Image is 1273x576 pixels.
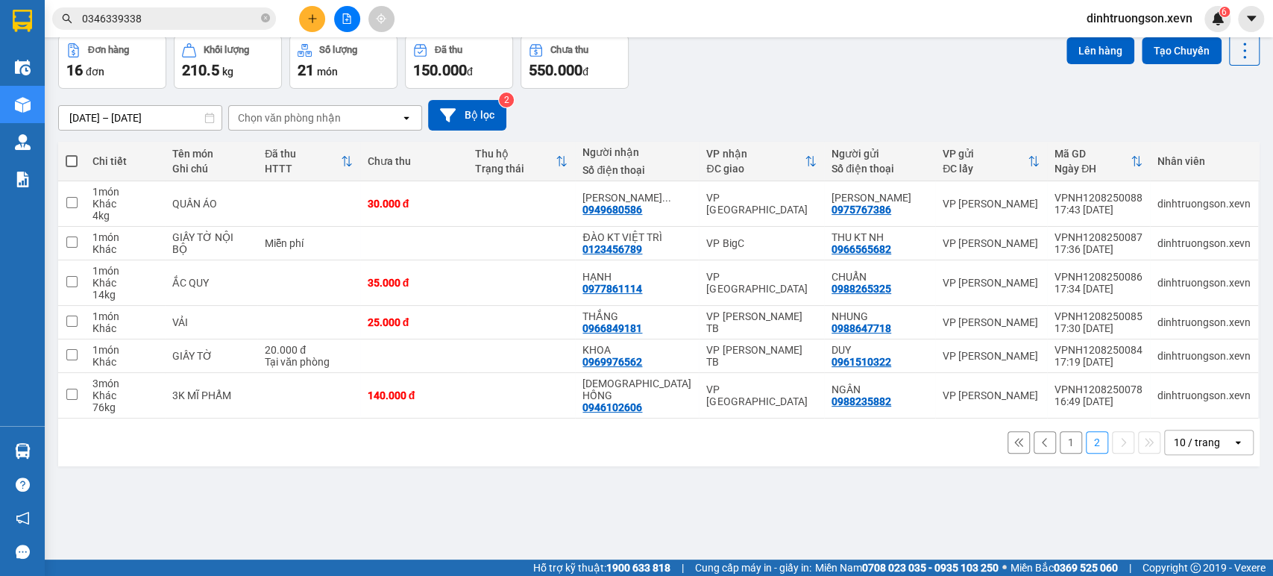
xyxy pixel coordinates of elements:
[15,97,31,113] img: warehouse-icon
[832,322,891,334] div: 0988647718
[368,6,395,32] button: aim
[832,283,891,295] div: 0988265325
[1157,316,1251,328] div: dinhtruongson.xevn
[317,66,338,78] span: món
[606,562,670,574] strong: 1900 633 818
[1142,37,1222,64] button: Tạo Chuyến
[66,61,83,79] span: 16
[13,10,32,32] img: logo-vxr
[475,148,556,160] div: Thu hộ
[265,163,341,175] div: HTTT
[334,6,360,32] button: file-add
[475,163,556,175] div: Trạng thái
[582,231,691,243] div: ĐÀO KT VIỆT TRÌ
[92,389,157,401] div: Khác
[1054,344,1142,356] div: VPNH1208250084
[1054,192,1142,204] div: VPNH1208250088
[533,560,670,576] span: Hỗ trợ kỹ thuật:
[943,148,1028,160] div: VP gửi
[1157,237,1251,249] div: dinhtruongson.xevn
[88,45,129,55] div: Đơn hàng
[1054,356,1142,368] div: 17:19 [DATE]
[172,277,250,289] div: ẮC QUY
[428,100,506,131] button: Bộ lọc
[582,283,642,295] div: 0977861114
[682,560,684,576] span: |
[400,112,412,124] svg: open
[307,13,318,24] span: plus
[92,210,157,222] div: 4 kg
[92,356,157,368] div: Khác
[935,142,1047,181] th: Toggle SortBy
[15,172,31,187] img: solution-icon
[499,93,514,107] sup: 2
[172,350,250,362] div: GIẤY TỜ
[368,155,460,167] div: Chưa thu
[467,66,473,78] span: đ
[92,265,157,277] div: 1 món
[204,45,249,55] div: Khối lượng
[706,271,817,295] div: VP [GEOGRAPHIC_DATA]
[82,10,258,27] input: Tìm tên, số ĐT hoặc mã đơn
[706,237,817,249] div: VP BigC
[92,155,157,167] div: Chi tiết
[862,562,999,574] strong: 0708 023 035 - 0935 103 250
[1066,37,1134,64] button: Lên hàng
[15,60,31,75] img: warehouse-icon
[943,237,1040,249] div: VP [PERSON_NAME]
[943,350,1040,362] div: VP [PERSON_NAME]
[376,13,386,24] span: aim
[832,163,928,175] div: Số điện thoại
[1054,384,1142,395] div: VPNH1208250078
[1157,350,1251,362] div: dinhtruongson.xevn
[172,231,250,255] div: GIẤY TỜ NỘI BỘ
[550,45,588,55] div: Chưa thu
[706,163,805,175] div: ĐC giao
[92,198,157,210] div: Khác
[172,148,250,160] div: Tên món
[1211,12,1225,25] img: icon-new-feature
[265,344,353,356] div: 20.000 đ
[582,322,642,334] div: 0966849181
[1245,12,1258,25] span: caret-down
[92,277,157,289] div: Khác
[1157,155,1251,167] div: Nhân viên
[368,277,460,289] div: 35.000 đ
[299,6,325,32] button: plus
[319,45,357,55] div: Số lượng
[832,395,891,407] div: 0988235882
[59,106,221,130] input: Select a date range.
[172,316,250,328] div: VẢI
[1054,395,1142,407] div: 16:49 [DATE]
[832,204,891,216] div: 0975767386
[1054,231,1142,243] div: VPNH1208250087
[342,13,352,24] span: file-add
[1060,431,1082,454] button: 1
[182,61,219,79] span: 210.5
[832,231,928,243] div: THU KT NH
[92,310,157,322] div: 1 món
[1047,142,1150,181] th: Toggle SortBy
[265,148,341,160] div: Đã thu
[706,384,817,407] div: VP [GEOGRAPHIC_DATA]
[582,192,691,204] div: TRẦN TRỌNG LỘC
[1054,148,1131,160] div: Mã GD
[413,61,467,79] span: 150.000
[92,289,157,301] div: 14 kg
[1075,9,1204,28] span: dinhtruongson.xevn
[1054,271,1142,283] div: VPNH1208250086
[16,545,30,559] span: message
[298,61,314,79] span: 21
[943,277,1040,289] div: VP [PERSON_NAME]
[222,66,233,78] span: kg
[582,164,691,176] div: Số điện thoại
[832,384,928,395] div: NGÂN
[1054,163,1131,175] div: Ngày ĐH
[582,243,642,255] div: 0123456789
[943,316,1040,328] div: VP [PERSON_NAME]
[1190,563,1201,573] span: copyright
[582,204,642,216] div: 0949680586
[92,243,157,255] div: Khác
[261,13,270,22] span: close-circle
[261,12,270,26] span: close-circle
